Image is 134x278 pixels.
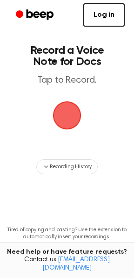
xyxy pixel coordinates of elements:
[36,159,98,174] button: Recording History
[17,75,117,86] p: Tap to Record.
[6,256,128,272] span: Contact us
[83,3,125,27] a: Log in
[7,227,127,241] p: Tired of copying and pasting? Use the extension to automatically insert your recordings.
[53,101,81,129] button: Beep Logo
[50,163,92,171] span: Recording History
[17,45,117,67] h1: Record a Voice Note for Docs
[9,6,62,24] a: Beep
[42,257,110,271] a: [EMAIL_ADDRESS][DOMAIN_NAME]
